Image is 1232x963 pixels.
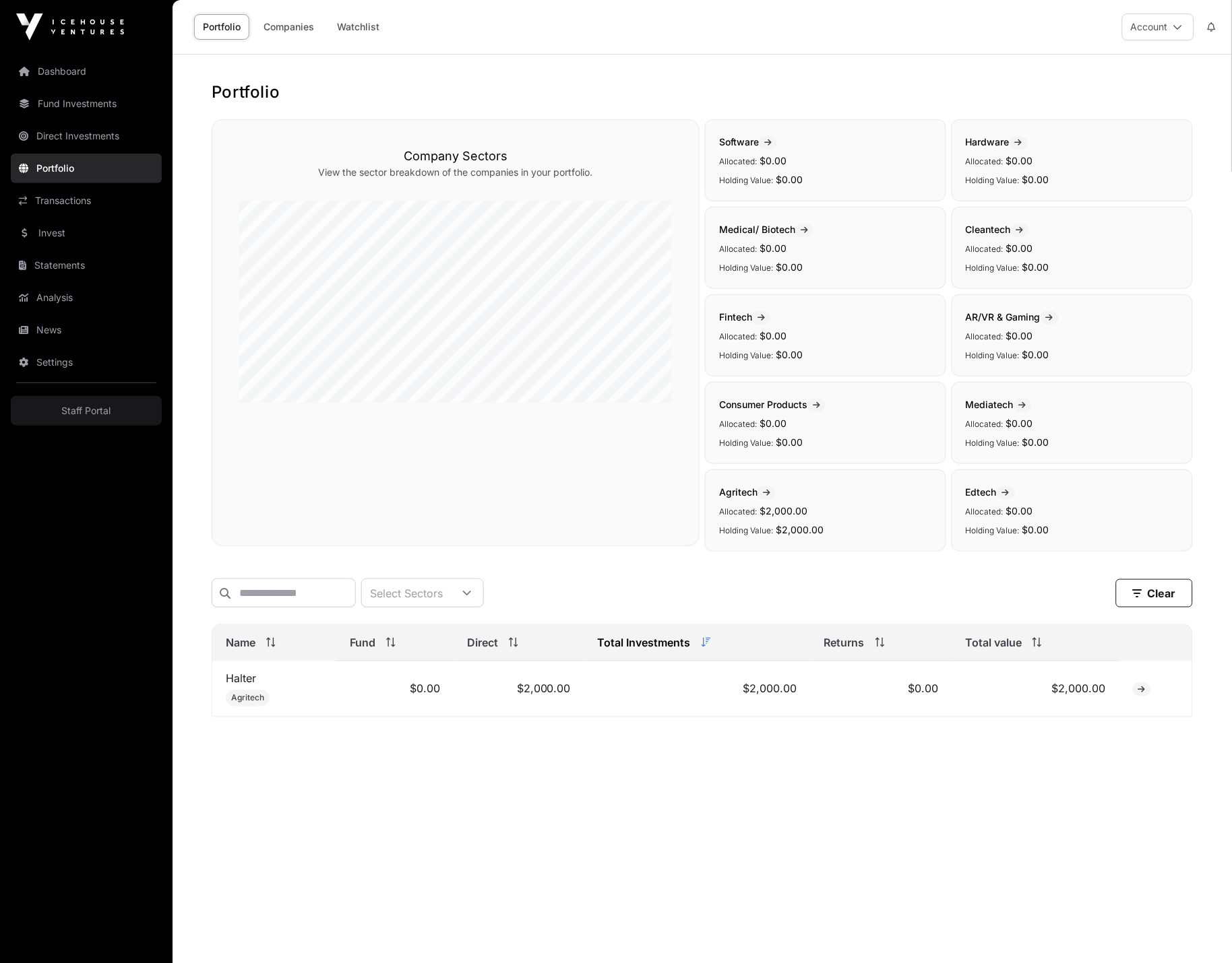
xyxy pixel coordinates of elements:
[11,251,162,280] a: Statements
[11,154,162,183] a: Portfolio
[719,263,773,273] span: Holding Value:
[194,14,249,40] a: Portfolio
[1006,242,1033,254] span: $0.00
[467,634,498,651] span: Direct
[719,419,757,429] span: Allocated:
[719,224,813,235] span: Medical/ Biotech
[966,156,1004,166] span: Allocated:
[776,436,803,448] span: $0.00
[776,524,824,535] span: $2,000.00
[776,261,803,273] span: $0.00
[719,311,770,323] span: Fintech
[1022,261,1049,273] span: $0.00
[1122,13,1194,40] button: Account
[966,486,1015,498] span: Edtech
[11,57,162,86] a: Dashboard
[966,136,1028,147] span: Hardware
[760,505,807,517] span: $2,000.00
[16,13,124,40] img: Icehouse Ventures Logo
[11,89,162,119] a: Fund Investments
[719,156,757,166] span: Allocated:
[1022,174,1049,185] span: $0.00
[952,661,1119,717] td: $2,000.00
[760,418,787,429] span: $0.00
[966,350,1020,360] span: Holding Value:
[1006,330,1033,341] span: $0.00
[760,155,787,166] span: $0.00
[719,506,757,517] span: Allocated:
[719,331,757,341] span: Allocated:
[11,283,162,312] a: Analysis
[328,14,388,40] a: Watchlist
[719,399,826,410] span: Consumer Products
[336,661,454,717] td: $0.00
[1006,155,1033,166] span: $0.00
[966,311,1059,323] span: AR/VR & Gaming
[811,661,952,717] td: $0.00
[824,634,865,651] span: Returns
[966,506,1004,517] span: Allocated:
[966,175,1020,185] span: Holding Value:
[760,330,787,341] span: $0.00
[966,331,1004,341] span: Allocated:
[719,525,773,535] span: Holding Value:
[719,175,773,185] span: Holding Value:
[1116,579,1193,607] button: Clear
[584,661,811,717] td: $2,000.00
[255,14,323,40] a: Companies
[11,347,162,377] a: Settings
[454,661,584,717] td: $2,000.00
[11,315,162,345] a: News
[598,634,691,651] span: Total Investments
[1022,349,1049,360] span: $0.00
[11,121,162,151] a: Direct Investments
[1165,898,1232,963] iframe: Chat Widget
[1006,505,1033,517] span: $0.00
[11,186,162,215] a: Transactions
[1022,524,1049,535] span: $0.00
[362,579,451,607] div: Select Sectors
[776,174,803,185] span: $0.00
[226,634,255,651] span: Name
[11,218,162,248] a: Invest
[719,244,757,254] span: Allocated:
[226,671,256,685] a: Halter
[760,242,787,254] span: $0.00
[231,693,264,704] span: Agritech
[719,486,776,498] span: Agritech
[966,525,1020,535] span: Holding Value:
[719,438,773,448] span: Holding Value:
[239,147,672,166] h3: Company Sectors
[11,396,162,426] a: Staff Portal
[719,350,773,360] span: Holding Value:
[966,244,1004,254] span: Allocated:
[966,263,1020,273] span: Holding Value:
[239,166,672,179] p: View the sector breakdown of the companies in your portfolio.
[966,438,1020,448] span: Holding Value:
[212,81,1193,103] h1: Portfolio
[776,349,803,360] span: $0.00
[350,634,375,651] span: Fund
[966,224,1029,235] span: Cleantech
[1006,418,1033,429] span: $0.00
[719,136,777,147] span: Software
[966,419,1004,429] span: Allocated:
[966,399,1032,410] span: Mediatech
[1022,436,1049,448] span: $0.00
[965,634,1022,651] span: Total value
